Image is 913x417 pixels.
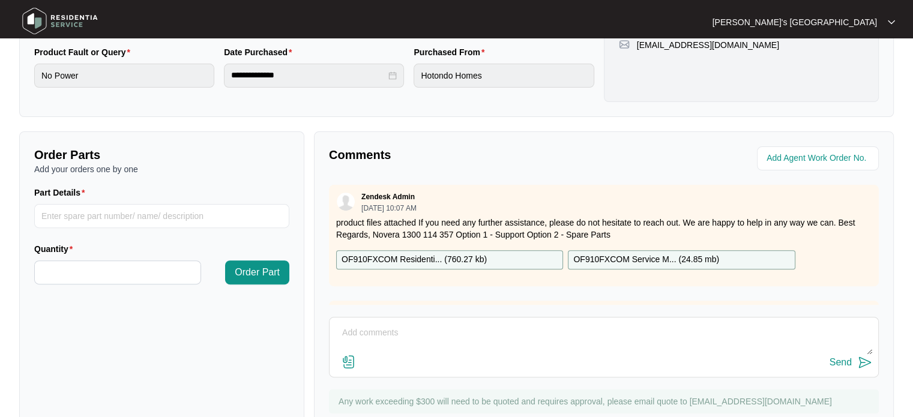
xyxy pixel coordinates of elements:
[830,355,872,371] button: Send
[34,204,289,228] input: Part Details
[34,64,214,88] input: Product Fault or Query
[361,192,415,202] p: Zendesk Admin
[18,3,102,39] img: residentia service logo
[35,261,200,284] input: Quantity
[224,46,297,58] label: Date Purchased
[713,16,877,28] p: [PERSON_NAME]'s [GEOGRAPHIC_DATA]
[34,187,90,199] label: Part Details
[231,69,386,82] input: Date Purchased
[637,39,779,51] p: [EMAIL_ADDRESS][DOMAIN_NAME]
[329,146,595,163] p: Comments
[34,243,77,255] label: Quantity
[342,355,356,369] img: file-attachment-doc.svg
[34,163,289,175] p: Add your orders one by one
[339,395,873,407] p: Any work exceeding $300 will need to be quoted and requires approval, please email quote to [EMAI...
[888,19,895,25] img: dropdown arrow
[573,253,719,266] p: OF910FXCOM Service M... ( 24.85 mb )
[336,217,872,241] p: product files attached If you need any further assistance, please do not hesitate to reach out. W...
[342,253,487,266] p: OF910FXCOM Residenti... ( 760.27 kb )
[235,265,280,280] span: Order Part
[34,46,135,58] label: Product Fault or Query
[34,146,289,163] p: Order Parts
[414,64,594,88] input: Purchased From
[830,357,852,368] div: Send
[414,46,489,58] label: Purchased From
[767,151,872,166] input: Add Agent Work Order No.
[361,205,417,212] p: [DATE] 10:07 AM
[858,355,872,370] img: send-icon.svg
[225,260,289,284] button: Order Part
[337,193,355,211] img: user.svg
[619,39,630,50] img: map-pin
